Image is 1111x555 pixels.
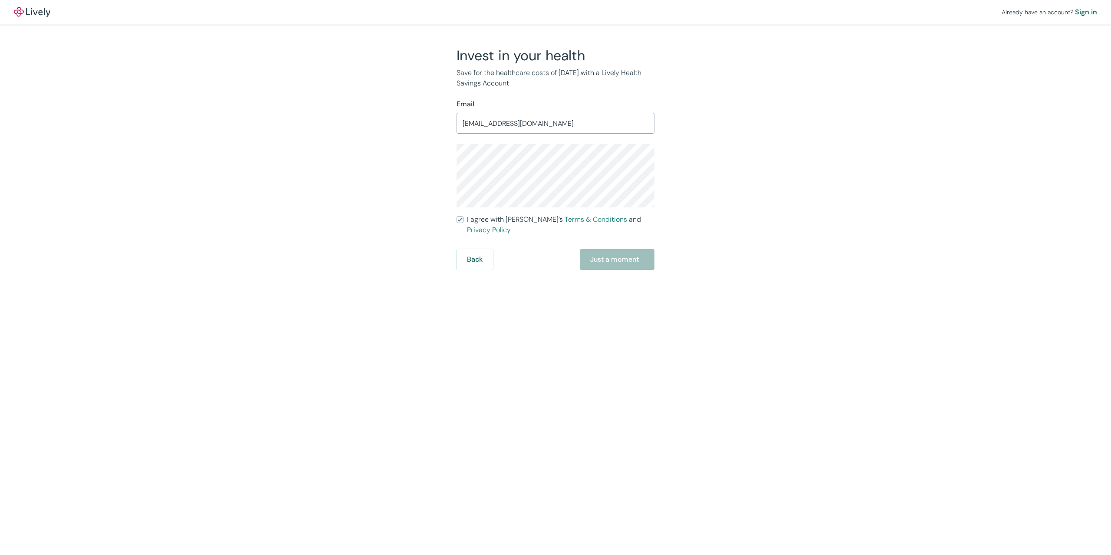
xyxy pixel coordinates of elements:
[1075,7,1097,17] a: Sign in
[457,68,654,89] p: Save for the healthcare costs of [DATE] with a Lively Health Savings Account
[14,7,50,17] a: LivelyLively
[457,99,474,109] label: Email
[565,215,627,224] a: Terms & Conditions
[457,47,654,64] h2: Invest in your health
[14,7,50,17] img: Lively
[467,214,654,235] span: I agree with [PERSON_NAME]’s and
[467,225,511,234] a: Privacy Policy
[1002,7,1097,17] div: Already have an account?
[457,249,493,270] button: Back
